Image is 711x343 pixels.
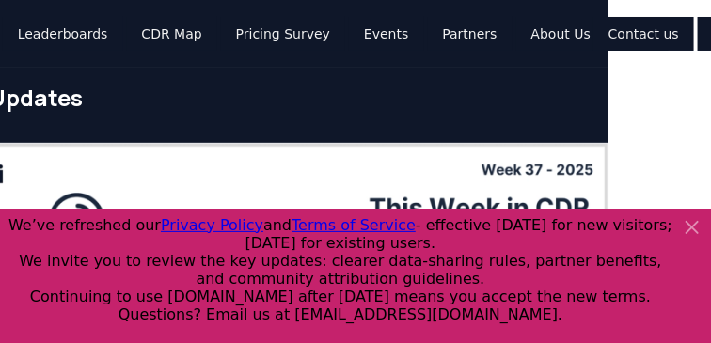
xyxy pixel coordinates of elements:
a: CDR Map [127,17,217,51]
a: Partners [428,17,513,51]
nav: Main [3,17,669,51]
a: Leaderboards [3,17,123,51]
a: About Us [516,17,606,51]
a: Pricing Survey [221,17,345,51]
a: Contact us [593,17,694,51]
a: Events [349,17,423,51]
